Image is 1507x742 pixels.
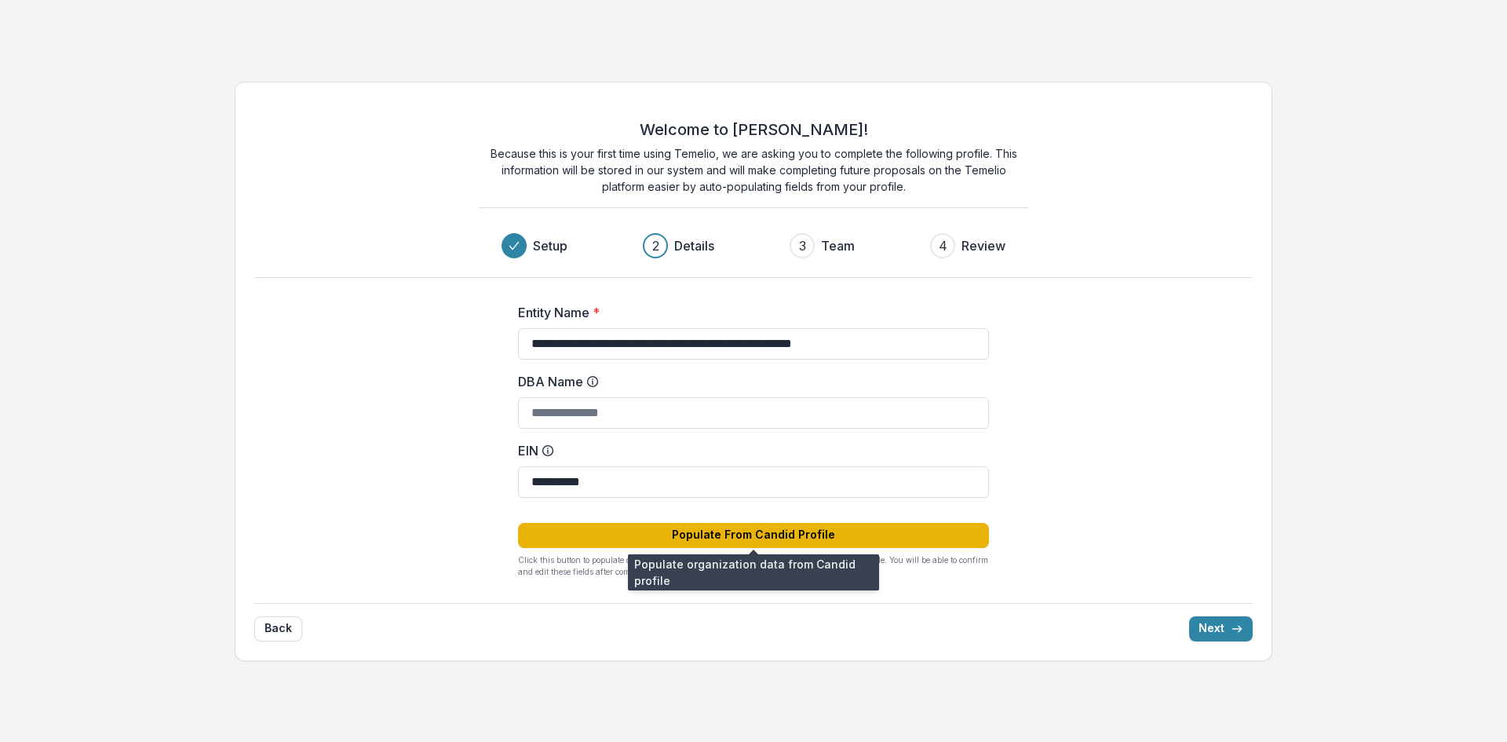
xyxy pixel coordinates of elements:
[254,616,302,641] button: Back
[502,233,1005,258] div: Progress
[518,372,980,391] label: DBA Name
[518,523,989,548] button: Populate From Candid Profile
[799,236,806,255] div: 3
[939,236,947,255] div: 4
[518,303,980,322] label: Entity Name
[640,120,868,139] h2: Welcome to [PERSON_NAME]!
[1189,616,1253,641] button: Next
[518,554,989,578] p: Click this button to populate core profile fields in [GEOGRAPHIC_DATA] from your Candid profile. ...
[518,441,980,460] label: EIN
[674,236,714,255] h3: Details
[479,145,1028,195] p: Because this is your first time using Temelio, we are asking you to complete the following profil...
[533,236,567,255] h3: Setup
[652,236,659,255] div: 2
[961,236,1005,255] h3: Review
[821,236,855,255] h3: Team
